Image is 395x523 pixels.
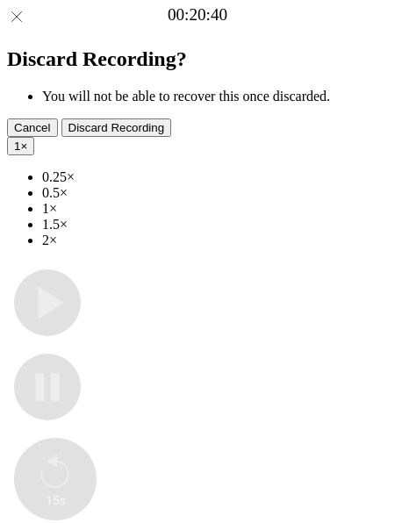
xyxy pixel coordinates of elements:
[42,185,388,201] li: 0.5×
[7,137,34,155] button: 1×
[42,169,388,185] li: 0.25×
[14,140,20,153] span: 1
[7,47,388,71] h2: Discard Recording?
[168,5,227,25] a: 00:20:40
[42,89,388,104] li: You will not be able to recover this once discarded.
[42,201,388,217] li: 1×
[7,118,58,137] button: Cancel
[42,217,388,233] li: 1.5×
[61,118,172,137] button: Discard Recording
[42,233,388,248] li: 2×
